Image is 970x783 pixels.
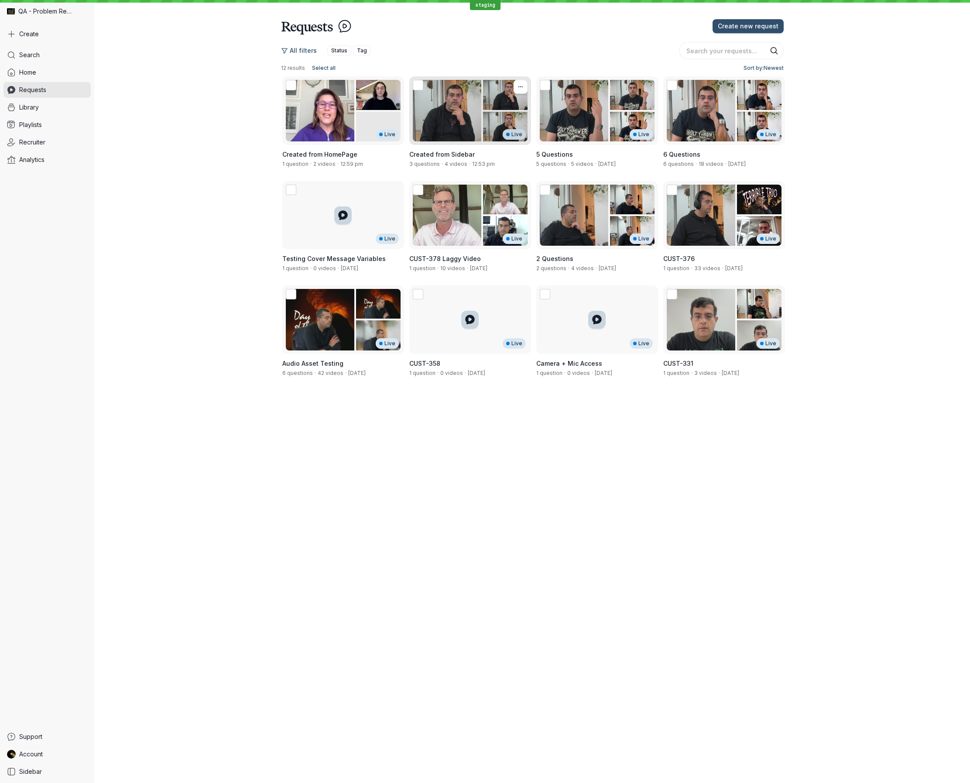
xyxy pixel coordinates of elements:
a: Support [3,729,91,745]
span: Created by Shez Katrak [722,370,739,376]
span: 2 Questions [536,255,573,262]
span: Tag [357,46,367,55]
span: Created by Staging Problem Reproduction [599,265,616,271]
button: All filters [281,44,322,58]
a: Home [3,65,91,80]
button: Sort by:Newest [740,63,784,73]
span: 1 question [282,161,308,167]
a: Search [3,47,91,63]
span: · [562,370,567,377]
span: Create [19,30,39,38]
span: Created by Staging Problem Reproduction [472,161,495,167]
span: · [689,265,694,272]
span: 1 question [536,370,562,376]
span: Camera + Mic Access [536,360,602,367]
span: 6 Questions [663,151,700,158]
span: CUST-378 Laggy Video [409,255,481,262]
span: Created by Staging Problem Reproduction [470,265,487,271]
span: Created by Shez Katrak [595,370,612,376]
span: 18 videos [699,161,723,167]
span: 5 Questions [536,151,573,158]
span: Sidebar [19,767,42,776]
span: Account [19,750,43,759]
span: · [313,370,318,377]
span: 3 videos [694,370,717,376]
span: 5 questions [536,161,566,167]
span: 42 videos [318,370,343,376]
span: · [463,370,468,377]
span: · [336,161,340,168]
span: Playlists [19,120,42,129]
a: Sidebar [3,764,91,780]
span: Created by Staging Problem Reproduction [468,370,485,376]
span: 1 question [409,265,435,271]
span: Audio Asset Testing [282,360,343,367]
span: Create new request [718,22,778,31]
span: Created from Sidebar [409,151,475,158]
h1: Requests [281,17,333,35]
span: Home [19,68,36,77]
span: · [465,265,470,272]
span: Search [19,51,40,59]
button: Create [3,26,91,42]
span: 33 videos [694,265,720,271]
span: Sort by: Newest [744,64,784,72]
span: Created by Shez Katrak [348,370,366,376]
span: · [717,370,722,377]
span: 5 videos [571,161,593,167]
span: CUST-358 [409,360,440,367]
span: · [694,161,699,168]
button: Select all [308,63,339,73]
span: 1 question [663,265,689,271]
span: · [593,161,598,168]
img: Staging Problem Reproduction avatar [7,750,16,759]
span: · [689,370,694,377]
span: Created from HomePage [282,151,357,158]
span: · [336,265,341,272]
span: 3 questions [409,161,440,167]
button: Tag [353,45,371,56]
span: Requests [19,86,46,94]
button: More actions [514,80,528,94]
span: QA - Problem Reproduction [18,7,74,16]
span: Created by Staging Problem Reproduction [725,265,743,271]
span: Analytics [19,155,45,164]
span: Library [19,103,39,112]
a: Analytics [3,152,91,168]
span: · [308,265,313,272]
span: CUST-331 [663,360,693,367]
span: · [594,265,599,272]
button: Search [770,46,778,55]
span: · [308,161,313,168]
div: QA - Problem Reproduction [3,3,91,19]
span: Testing Cover Message Variables [282,255,386,262]
span: · [435,265,440,272]
span: 1 question [282,265,308,271]
span: Created by Staging Problem Reproduction [340,161,363,167]
span: Created by Staging Problem Reproduction [341,265,358,271]
span: Status [331,46,347,55]
a: Recruiter [3,134,91,150]
span: · [440,161,445,168]
span: · [435,370,440,377]
span: Created by Staging Problem Reproduction [598,161,616,167]
span: · [723,161,728,168]
span: Select all [312,64,336,72]
a: Playlists [3,117,91,133]
span: 6 questions [282,370,313,376]
button: Status [327,45,351,56]
span: 2 videos [313,161,336,167]
span: · [467,161,472,168]
a: Requests [3,82,91,98]
img: QA - Problem Reproduction avatar [7,7,15,15]
span: All filters [290,46,317,55]
span: 0 videos [313,265,336,271]
span: · [590,370,595,377]
span: 1 question [409,370,435,376]
a: Library [3,100,91,115]
span: · [720,265,725,272]
span: Support [19,732,42,741]
span: CUST-376 [663,255,695,262]
span: 6 questions [663,161,694,167]
span: 4 videos [571,265,594,271]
